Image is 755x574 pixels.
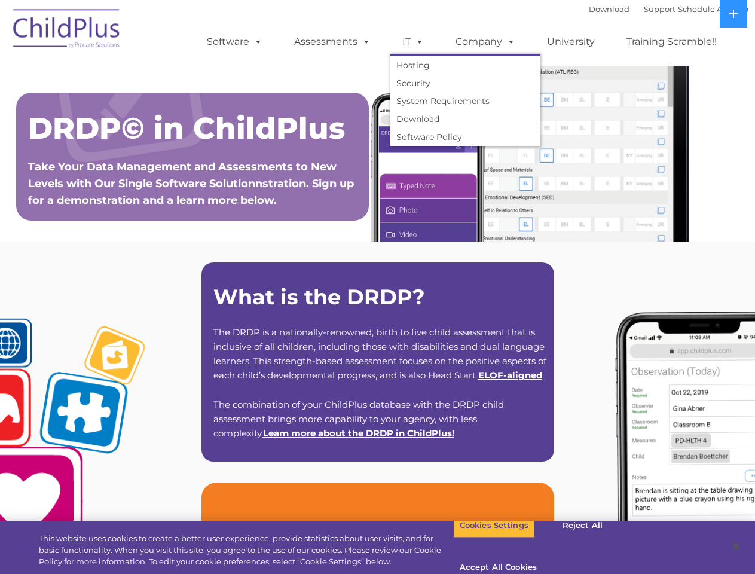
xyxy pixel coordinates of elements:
span: The DRDP is a nationally-renowned, birth to five child assessment that is inclusive of all childr... [213,326,546,381]
div: This website uses cookies to create a better user experience, provide statistics about user visit... [39,533,453,568]
a: University [535,30,607,54]
span: Take Your Data Management and Assessments to New Levels with Our Single Software Solutionnstratio... [28,160,354,207]
strong: What is the DRDP? [213,284,425,310]
a: Assessments [282,30,383,54]
a: Download [390,110,540,128]
span: ! [263,428,454,439]
span: DRDP© in ChildPlus [28,110,345,146]
a: Schedule A Demo [678,4,748,14]
font: | [589,4,748,14]
a: Training Scramble!! [615,30,729,54]
button: Reject All [545,513,620,538]
a: Learn more about the DRDP in ChildPlus [263,428,452,439]
a: System Requirements [390,92,540,110]
img: ChildPlus by Procare Solutions [7,1,127,60]
a: IT [390,30,436,54]
a: ELOF-aligned [478,370,542,381]
a: Security [390,74,540,92]
a: Company [444,30,527,54]
span: The combination of your ChildPlus database with the DRDP child assessment brings more capability ... [213,399,504,439]
button: Close [723,533,749,560]
a: Download [589,4,629,14]
a: Support [644,4,675,14]
button: Cookies Settings [453,513,535,538]
a: Software Policy [390,128,540,146]
a: Hosting [390,56,540,74]
a: Software [195,30,274,54]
